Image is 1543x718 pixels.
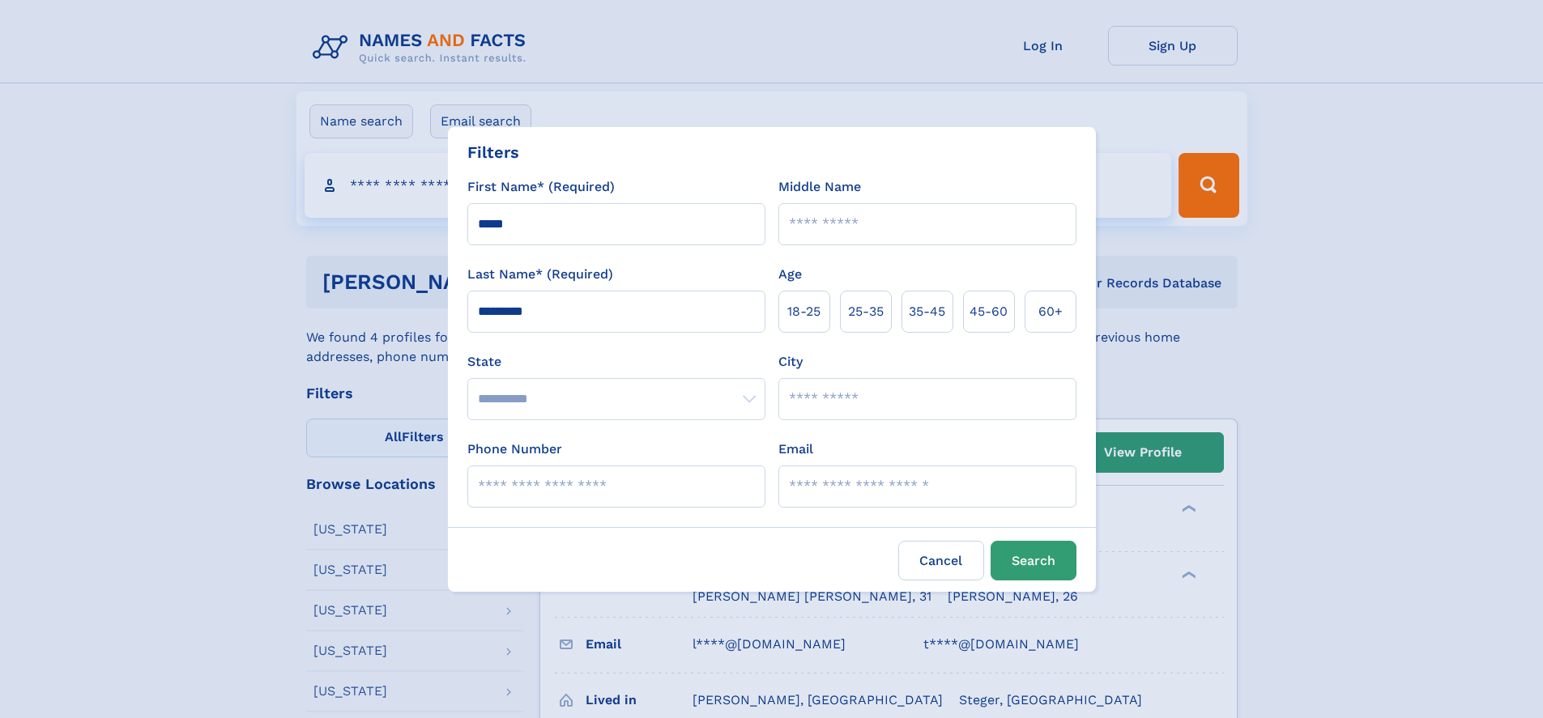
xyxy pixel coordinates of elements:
label: Email [778,440,813,459]
label: Middle Name [778,177,861,197]
label: Age [778,265,802,284]
span: 18‑25 [787,302,821,321]
span: 60+ [1038,302,1063,321]
button: Search [991,541,1076,580]
label: Phone Number [467,440,562,459]
label: State [467,352,765,372]
span: 45‑60 [970,302,1008,321]
label: First Name* (Required) [467,177,615,197]
label: Last Name* (Required) [467,265,613,284]
label: Cancel [898,541,984,580]
span: 25‑35 [848,302,884,321]
span: 35‑45 [909,302,945,321]
label: City [778,352,803,372]
div: Filters [467,140,519,164]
